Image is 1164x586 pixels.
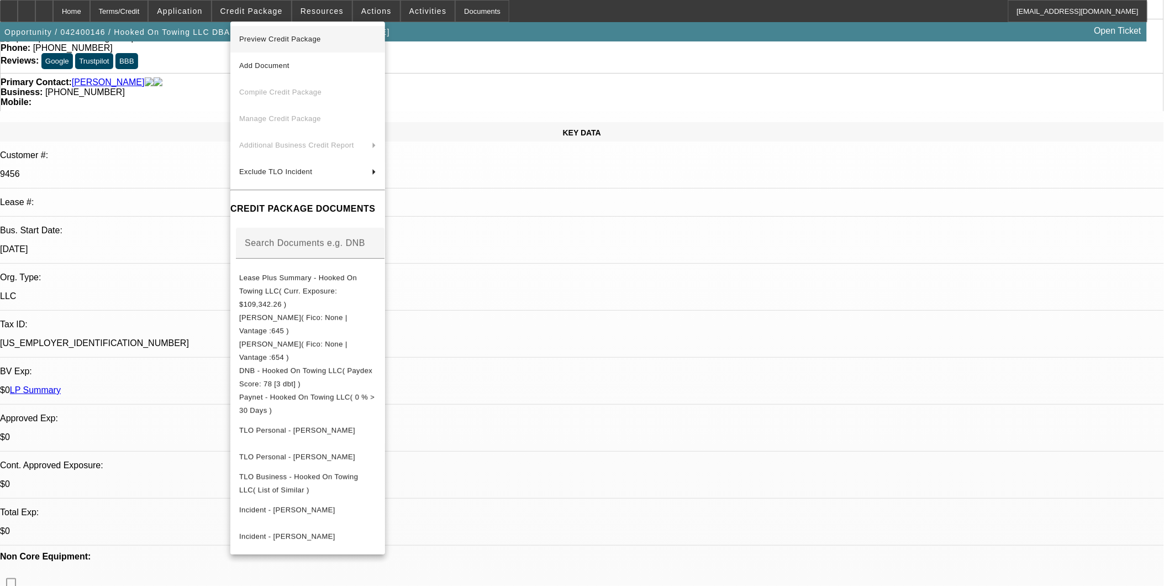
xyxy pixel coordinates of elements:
span: Add Document [239,61,289,70]
span: Lease Plus Summary - Hooked On Towing LLC( Curr. Exposure: $109,342.26 ) [239,273,357,308]
button: TLO Business - Hooked On Towing LLC( List of Similar ) [230,470,385,496]
button: TLO Personal - Hernandez, Ernie [230,417,385,443]
button: Lease Plus Summary - Hooked On Towing LLC( Curr. Exposure: $109,342.26 ) [230,271,385,311]
button: Incident - Hernandez, Adrian [230,523,385,550]
button: DNB - Hooked On Towing LLC( Paydex Score: 78 [3 dbt] ) [230,364,385,390]
span: Incident - [PERSON_NAME] [239,532,335,540]
span: DNB - Hooked On Towing LLC( Paydex Score: 78 [3 dbt] ) [239,366,372,388]
span: TLO Business - Hooked On Towing LLC( List of Similar ) [239,472,358,494]
span: Exclude TLO Incident [239,168,312,176]
button: Incident - Hernandez, Ernie [230,496,385,523]
span: Paynet - Hooked On Towing LLC( 0 % > 30 Days ) [239,393,375,414]
span: TLO Personal - [PERSON_NAME] [239,452,355,461]
span: [PERSON_NAME]( Fico: None | Vantage :654 ) [239,339,347,361]
h4: CREDIT PACKAGE DOCUMENTS [230,202,385,216]
button: Transunion - Hernandez, Ernie( Fico: None | Vantage :654 ) [230,337,385,364]
button: TLO Personal - Hernandez, Adrian [230,443,385,470]
span: Incident - [PERSON_NAME] [239,505,335,514]
button: Paynet - Hooked On Towing LLC( 0 % > 30 Days ) [230,390,385,417]
span: TLO Personal - [PERSON_NAME] [239,426,355,434]
span: [PERSON_NAME]( Fico: None | Vantage :645 ) [239,313,347,334]
mat-label: Search Documents e.g. DNB [245,238,365,247]
button: Transunion - Hernandez, Adrian( Fico: None | Vantage :645 ) [230,311,385,337]
span: Preview Credit Package [239,35,321,43]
